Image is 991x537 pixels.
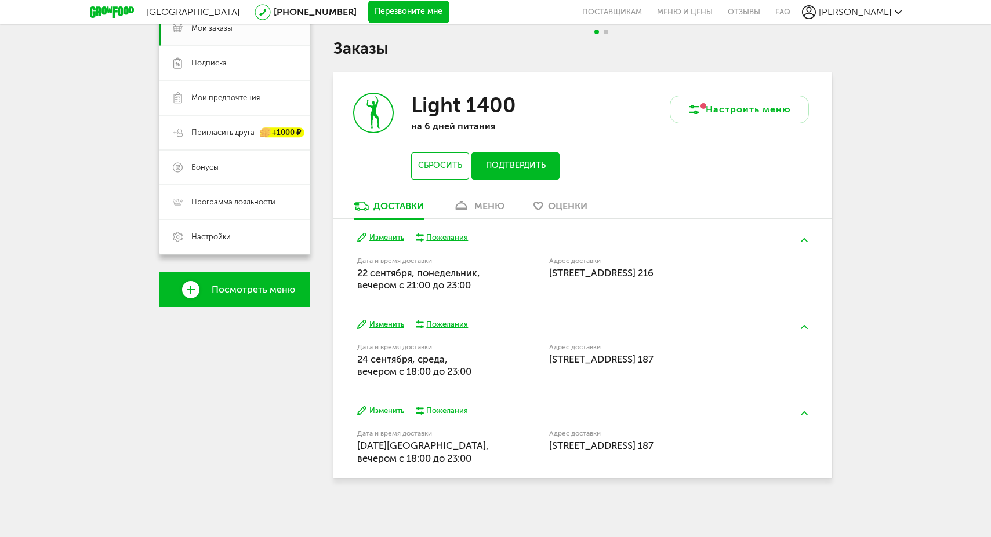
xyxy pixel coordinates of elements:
[357,267,480,291] span: 22 сентября, понедельник, вечером c 21:00 до 23:00
[594,30,599,34] span: Go to slide 1
[333,41,832,56] h1: Заказы
[411,120,562,131] p: на 6 дней питания
[801,325,808,329] img: arrow-up-green.5eb5f82.svg
[549,440,654,451] span: [STREET_ADDRESS] 187
[549,344,765,350] label: Адрес доставки
[348,200,430,218] a: Доставки
[357,344,490,350] label: Дата и время доставки
[549,267,654,279] span: [STREET_ADDRESS] 216
[819,6,892,17] span: [PERSON_NAME]
[260,128,304,138] div: +1000 ₽
[474,200,504,211] div: меню
[426,406,468,416] div: Пожелания
[357,440,489,463] span: [DATE][GEOGRAPHIC_DATA], вечером c 18:00 до 23:00
[191,93,260,103] span: Мои предпочтения
[159,115,310,150] a: Пригласить друга +1000 ₽
[191,232,231,242] span: Настройки
[416,232,469,243] button: Пожелания
[447,200,510,218] a: меню
[191,23,233,34] span: Мои заказы
[159,11,310,46] a: Мои заказы
[670,96,809,123] button: Настроить меню
[373,200,424,211] div: Доставки
[146,6,240,17] span: [GEOGRAPHIC_DATA]
[368,1,449,24] button: Перезвоните мне
[426,319,468,330] div: Пожелания
[426,232,468,243] div: Пожелания
[548,200,587,211] span: Оценки
[416,319,469,330] button: Пожелания
[159,150,310,185] a: Бонусы
[416,406,469,416] button: Пожелания
[212,284,295,295] span: Посмотреть меню
[411,152,469,180] button: Сбросить
[159,272,310,307] a: Посмотреть меню
[191,127,255,138] span: Пригласить друга
[549,258,765,264] label: Адрес доставки
[274,6,357,17] a: [PHONE_NUMBER]
[191,162,219,173] span: Бонусы
[357,258,490,264] label: Дата и время доставки
[357,430,490,437] label: Дата и время доставки
[357,232,404,243] button: Изменить
[801,238,808,242] img: arrow-up-green.5eb5f82.svg
[411,93,516,118] h3: Light 1400
[191,197,275,207] span: Программа лояльности
[801,411,808,415] img: arrow-up-green.5eb5f82.svg
[357,319,404,330] button: Изменить
[159,46,310,81] a: Подписка
[191,58,227,68] span: Подписка
[549,430,765,437] label: Адрес доставки
[471,152,559,180] button: Подтвердить
[159,81,310,115] a: Мои предпочтения
[159,185,310,220] a: Программа лояльности
[357,406,404,417] button: Изменить
[604,30,608,34] span: Go to slide 2
[159,220,310,254] a: Настройки
[549,353,654,365] span: [STREET_ADDRESS] 187
[357,353,471,377] span: 24 сентября, среда, вечером c 18:00 до 23:00
[528,200,593,218] a: Оценки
